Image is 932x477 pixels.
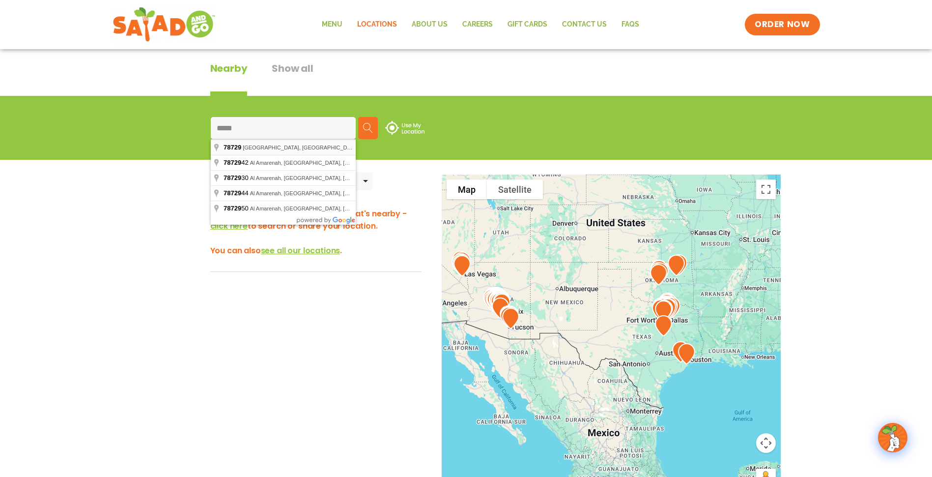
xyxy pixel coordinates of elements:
[614,13,647,36] a: FAQs
[224,205,241,212] span: 78729
[404,13,455,36] a: About Us
[224,189,250,197] span: 44
[272,61,313,96] button: Show all
[224,189,241,197] span: 78729
[224,174,250,181] span: 30
[250,175,399,181] span: Al Amarenah, [GEOGRAPHIC_DATA], [GEOGRAPHIC_DATA]
[756,433,776,453] button: Map camera controls
[250,206,399,211] span: Al Amarenah, [GEOGRAPHIC_DATA], [GEOGRAPHIC_DATA]
[224,159,241,166] span: 78729
[745,14,819,35] a: ORDER NOW
[487,179,543,199] button: Show satellite imagery
[756,179,776,199] button: Toggle fullscreen view
[455,13,500,36] a: Careers
[250,160,399,166] span: Al Amarenah, [GEOGRAPHIC_DATA], [GEOGRAPHIC_DATA]
[224,144,241,151] span: 78729
[879,424,906,451] img: wpChatIcon
[447,179,487,199] button: Show street map
[350,13,404,36] a: Locations
[210,61,248,96] div: Nearby
[314,13,647,36] nav: Menu
[314,13,350,36] a: Menu
[224,159,250,166] span: 42
[210,175,282,187] div: Nearby Locations
[385,121,424,135] img: use-location.svg
[363,123,373,133] img: search.svg
[555,13,614,36] a: Contact Us
[224,205,250,212] span: 50
[250,190,399,196] span: Al Amarenah, [GEOGRAPHIC_DATA], [GEOGRAPHIC_DATA]
[500,13,555,36] a: GIFT CARDS
[224,174,241,181] span: 78729
[261,245,340,256] span: see all our locations
[210,220,248,232] span: click here
[113,5,216,44] img: new-SAG-logo-768×292
[755,19,810,30] span: ORDER NOW
[210,208,422,257] h3: Hey there! We'd love to show you what's nearby - to search or share your location. You can also .
[210,61,338,96] div: Tabbed content
[243,145,418,150] span: [GEOGRAPHIC_DATA], [GEOGRAPHIC_DATA], [GEOGRAPHIC_DATA]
